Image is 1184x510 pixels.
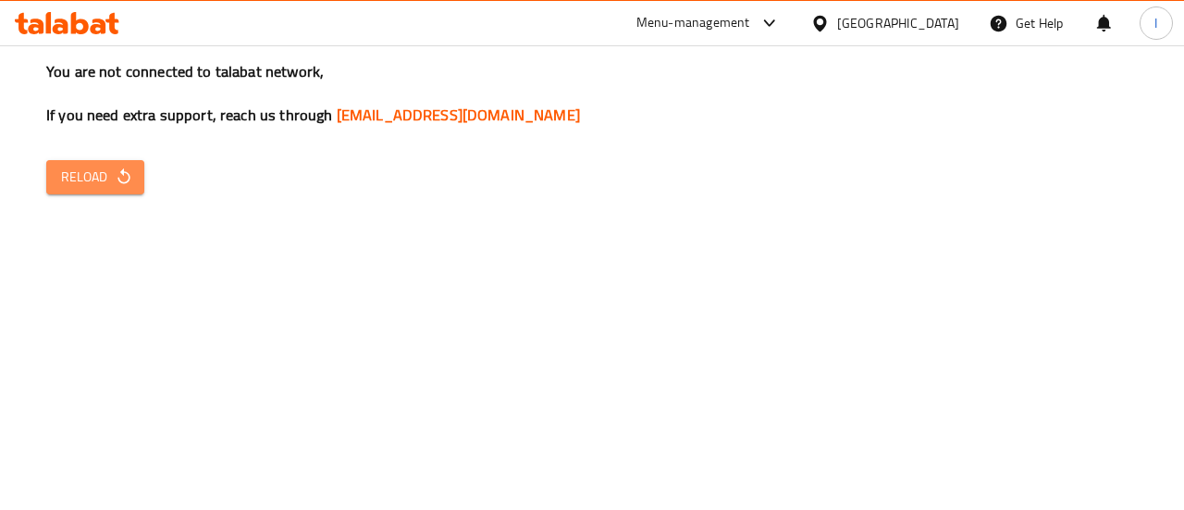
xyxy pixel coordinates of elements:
[636,12,750,34] div: Menu-management
[837,13,959,33] div: [GEOGRAPHIC_DATA]
[1154,13,1157,33] span: I
[46,61,1138,126] h3: You are not connected to talabat network, If you need extra support, reach us through
[61,166,129,189] span: Reload
[46,160,144,194] button: Reload
[337,101,580,129] a: [EMAIL_ADDRESS][DOMAIN_NAME]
